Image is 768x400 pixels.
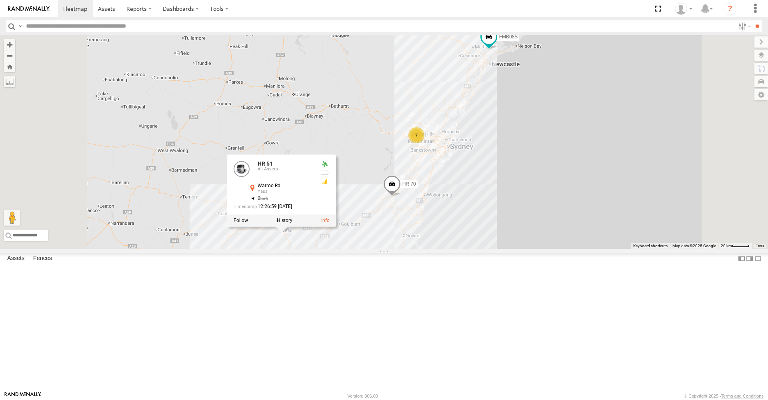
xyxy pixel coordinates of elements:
[348,394,378,398] div: Version: 306.00
[320,178,330,185] div: GSM Signal = 3
[258,184,314,189] div: Warroo Rd
[738,253,746,264] label: Dock Summary Table to the Left
[402,181,416,187] span: HR 70
[4,50,15,61] button: Zoom out
[724,2,736,15] i: ?
[234,204,314,210] div: Date/time of location update
[4,61,15,72] button: Zoom Home
[735,20,752,32] label: Search Filter Options
[320,161,330,168] div: Valid GPS Fix
[4,392,41,400] a: Visit our Website
[8,6,50,12] img: rand-logo.svg
[234,218,248,223] label: Realtime tracking of Asset
[672,244,716,248] span: Map data ©2025 Google
[277,218,292,223] label: View Asset History
[258,161,273,167] a: HR 51
[718,243,752,249] button: Map Scale: 20 km per 40 pixels
[17,20,23,32] label: Search Query
[4,210,20,226] button: Drag Pegman onto the map to open Street View
[4,76,15,87] label: Measure
[258,190,314,194] div: Yass
[320,170,330,176] div: No battery health information received from this device.
[754,253,762,264] label: Hide Summary Table
[756,244,764,248] a: Terms (opens in new tab)
[684,394,764,398] div: © Copyright 2025 -
[672,3,695,15] div: Eric Yao
[258,167,314,172] div: All Assets
[721,394,764,398] a: Terms and Conditions
[258,196,268,201] span: 0
[499,34,518,40] span: FMB08S
[746,253,754,264] label: Dock Summary Table to the Right
[3,253,28,264] label: Assets
[633,243,668,249] button: Keyboard shortcuts
[4,39,15,50] button: Zoom in
[408,127,424,143] div: 7
[234,161,250,177] a: View Asset Details
[721,244,732,248] span: 20 km
[754,89,768,100] label: Map Settings
[29,253,56,264] label: Fences
[321,218,330,223] a: View Asset Details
